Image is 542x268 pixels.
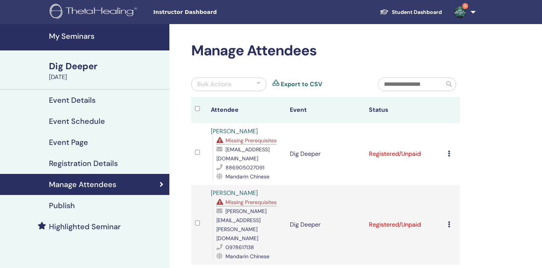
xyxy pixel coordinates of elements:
span: 0978617138 [225,244,254,251]
img: graduation-cap-white.svg [380,9,389,15]
span: 886905027091 [225,164,264,171]
span: Missing Prerequisites [225,199,277,206]
h4: Manage Attendees [49,180,116,189]
h4: Event Schedule [49,117,105,126]
span: 9 [462,3,468,9]
div: [DATE] [49,73,165,82]
a: Dig Deeper[DATE] [44,60,169,82]
h4: Publish [49,201,75,210]
h4: Event Page [49,138,88,147]
td: Dig Deeper [286,185,365,265]
span: Mandarin Chinese [225,173,269,180]
a: [PERSON_NAME] [211,127,258,135]
a: Student Dashboard [374,5,448,19]
div: Bulk Actions [197,80,231,89]
th: Status [365,97,444,123]
span: Mandarin Chinese [225,253,269,260]
h2: Manage Attendees [191,42,460,59]
td: Dig Deeper [286,123,365,185]
img: default.jpg [454,6,466,18]
span: [PERSON_NAME][EMAIL_ADDRESS][PERSON_NAME][DOMAIN_NAME] [216,208,266,242]
th: Attendee [207,97,286,123]
a: Export to CSV [281,80,322,89]
h4: My Seminars [49,32,165,41]
span: Missing Prerequisites [225,137,277,144]
img: logo.png [50,4,140,21]
h4: Event Details [49,96,96,105]
span: [EMAIL_ADDRESS][DOMAIN_NAME] [216,146,269,162]
h4: Highlighted Seminar [49,222,121,231]
span: Instructor Dashboard [153,8,266,16]
div: Dig Deeper [49,60,165,73]
th: Event [286,97,365,123]
a: [PERSON_NAME] [211,189,258,197]
h4: Registration Details [49,159,118,168]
